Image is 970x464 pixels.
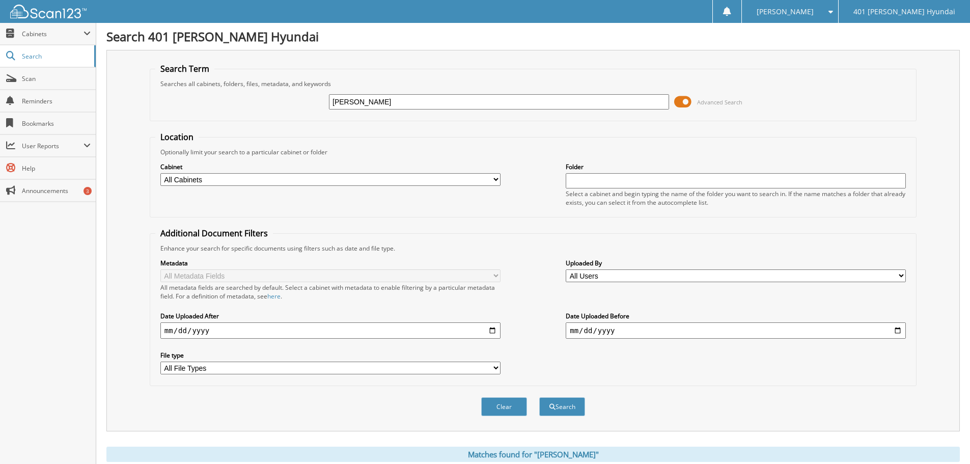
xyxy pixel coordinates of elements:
div: Enhance your search for specific documents using filters such as date and file type. [155,244,911,253]
span: Scan [22,74,91,83]
div: 3 [84,187,92,195]
label: Date Uploaded Before [566,312,906,320]
label: Folder [566,162,906,171]
span: [PERSON_NAME] [757,9,814,15]
span: Advanced Search [697,98,742,106]
span: Reminders [22,97,91,105]
span: Cabinets [22,30,84,38]
legend: Location [155,131,199,143]
span: 401 [PERSON_NAME] Hyundai [853,9,955,15]
span: Announcements [22,186,91,195]
div: All metadata fields are searched by default. Select a cabinet with metadata to enable filtering b... [160,283,501,301]
label: Uploaded By [566,259,906,267]
input: start [160,322,501,339]
button: Clear [481,397,527,416]
a: here [267,292,281,301]
button: Search [539,397,585,416]
input: end [566,322,906,339]
div: Searches all cabinets, folders, files, metadata, and keywords [155,79,911,88]
label: Metadata [160,259,501,267]
h1: Search 401 [PERSON_NAME] Hyundai [106,28,960,45]
span: Search [22,52,89,61]
label: Cabinet [160,162,501,171]
img: scan123-logo-white.svg [10,5,87,18]
span: Bookmarks [22,119,91,128]
div: Select a cabinet and begin typing the name of the folder you want to search in. If the name match... [566,189,906,207]
legend: Additional Document Filters [155,228,273,239]
label: Date Uploaded After [160,312,501,320]
label: File type [160,351,501,360]
div: Optionally limit your search to a particular cabinet or folder [155,148,911,156]
span: User Reports [22,142,84,150]
div: Matches found for "[PERSON_NAME]" [106,447,960,462]
legend: Search Term [155,63,214,74]
span: Help [22,164,91,173]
